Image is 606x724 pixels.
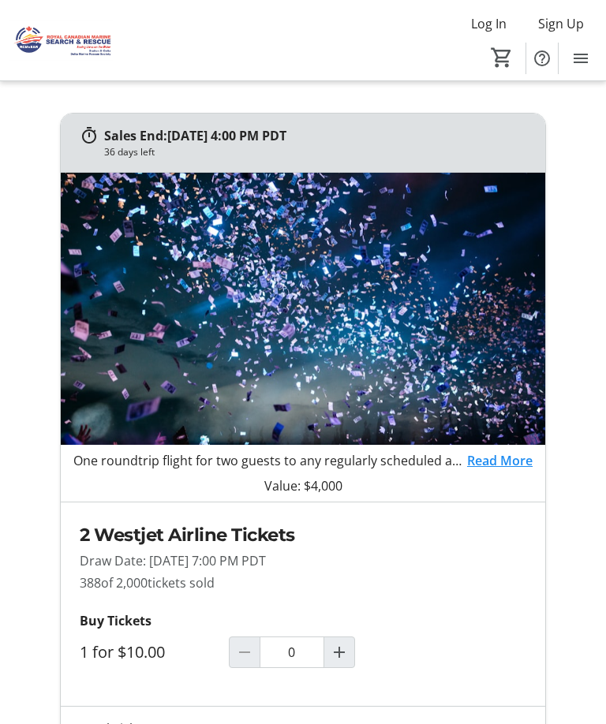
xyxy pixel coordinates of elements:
[73,451,467,470] p: One roundtrip flight for two guests to any regularly scheduled and marketed WestJet destination*!...
[80,612,151,629] strong: Buy Tickets
[565,43,597,74] button: Menu
[80,551,526,570] p: Draw Date: [DATE] 7:00 PM PDT
[526,11,597,36] button: Sign Up
[471,14,507,33] span: Log In
[73,476,533,495] p: Value: $4,000
[101,574,148,592] span: of 2,000
[526,43,558,74] button: Help
[104,127,167,144] span: Sales End:
[80,521,526,548] h2: 2 Westjet Airline Tickets
[9,11,114,70] img: Royal Canadian Marine Search and Rescue - Station 8's Logo
[80,643,165,662] label: 1 for $10.00
[458,11,519,36] button: Log In
[104,145,155,159] div: 36 days left
[80,573,526,592] p: 388 tickets sold
[324,637,354,667] button: Increment by one
[488,43,516,72] button: Cart
[61,173,545,445] img: 2 Westjet Airline Tickets
[467,451,533,470] a: Read More
[538,14,584,33] span: Sign Up
[167,127,286,144] span: [DATE] 4:00 PM PDT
